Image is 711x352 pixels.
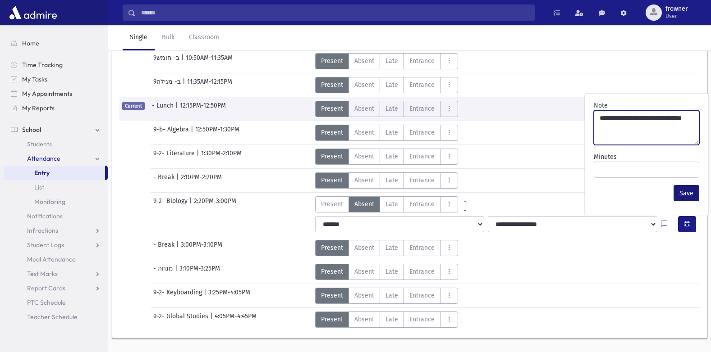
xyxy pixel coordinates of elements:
span: Present [321,267,343,276]
span: 12:50PM-1:30PM [195,125,239,141]
span: 9-2- Keyboarding [153,288,204,304]
a: Bulk [155,25,182,50]
a: Infractions [4,223,108,238]
div: AttTypes [315,77,458,93]
span: Current [122,102,145,110]
span: Entrance [409,128,435,137]
a: Students [4,137,108,151]
img: AdmirePro [7,4,59,22]
span: Absent [354,80,374,90]
span: Absent [354,128,374,137]
span: Time Tracking [22,61,63,69]
span: - Break [153,240,176,256]
span: Entrance [409,199,435,209]
span: - Lunch [152,101,175,117]
span: | [181,53,186,69]
span: 9-2- Literature [153,149,197,165]
a: Monitoring [4,194,108,209]
span: Entrance [409,291,435,300]
a: Teacher Schedule [4,310,108,324]
span: Late [385,152,398,161]
span: Present [321,152,343,161]
div: AttTypes [315,264,458,280]
span: My Appointments [22,90,72,98]
span: Students [27,140,52,148]
span: Absent [354,176,374,185]
span: 2:10PM-2:20PM [181,172,222,189]
div: AttTypes [315,196,472,212]
div: AttTypes [315,101,458,117]
a: List [4,180,108,194]
span: Absent [354,199,374,209]
label: Minutes [594,152,617,162]
span: 4:05PM-4:45PM [215,311,257,328]
span: Entrance [409,80,435,90]
span: | [176,240,181,256]
div: AttTypes [315,311,458,328]
span: - Break [153,172,176,189]
span: 10:50AM-11:35AM [186,53,233,69]
a: Entry [4,166,105,180]
span: | [197,149,201,165]
span: Notifications [27,212,63,220]
span: 9-2- Biology [153,196,189,212]
span: Late [385,176,398,185]
span: 11:35AM-12:15PM [187,77,232,93]
span: Infractions [27,226,58,235]
span: | [176,172,181,189]
span: frowner [665,5,688,13]
span: Absent [354,56,374,66]
span: Late [385,291,398,300]
div: AttTypes [315,288,458,304]
span: | [175,264,179,280]
span: Student Logs [27,241,64,249]
a: Single [123,25,155,50]
span: Late [385,80,398,90]
input: Search [136,5,535,21]
span: Late [385,104,398,113]
span: Absent [354,152,374,161]
span: 3:25PM-4:05PM [208,288,250,304]
a: Attendance [4,151,108,166]
span: Absent [354,267,374,276]
span: 3:10PM-3:25PM [179,264,220,280]
span: Meal Attendance [27,255,76,263]
a: Report Cards [4,281,108,295]
div: AttTypes [315,53,458,69]
span: Present [321,315,343,324]
span: Late [385,128,398,137]
a: My Reports [4,101,108,115]
span: | [204,288,208,304]
span: Entrance [409,56,435,66]
span: Absent [354,291,374,300]
span: Entrance [409,104,435,113]
span: 12:15PM-12:50PM [180,101,226,117]
a: Classroom [182,25,226,50]
div: AttTypes [315,149,458,165]
span: PTC Schedule [27,298,66,307]
span: Attendance [27,154,60,162]
a: All Prior [458,196,472,203]
span: Late [385,56,398,66]
a: All Later [458,203,472,211]
span: Present [321,199,343,209]
span: 3:00PM-3:10PM [181,240,222,256]
span: | [210,311,215,328]
span: My Tasks [22,75,47,83]
span: Late [385,267,398,276]
span: | [175,101,180,117]
a: My Appointments [4,86,108,101]
span: 1:30PM-2:10PM [201,149,242,165]
span: Absent [354,315,374,324]
span: Report Cards [27,284,65,292]
span: Present [321,243,343,253]
span: Entry [34,169,50,177]
span: 2:20PM-3:00PM [194,196,236,212]
span: Entrance [409,267,435,276]
span: Entrance [409,176,435,185]
span: My Reports [22,104,55,112]
span: Monitoring [34,198,65,206]
span: | [191,125,195,141]
a: Meal Attendance [4,252,108,266]
span: 9ב- חומש [153,53,181,69]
